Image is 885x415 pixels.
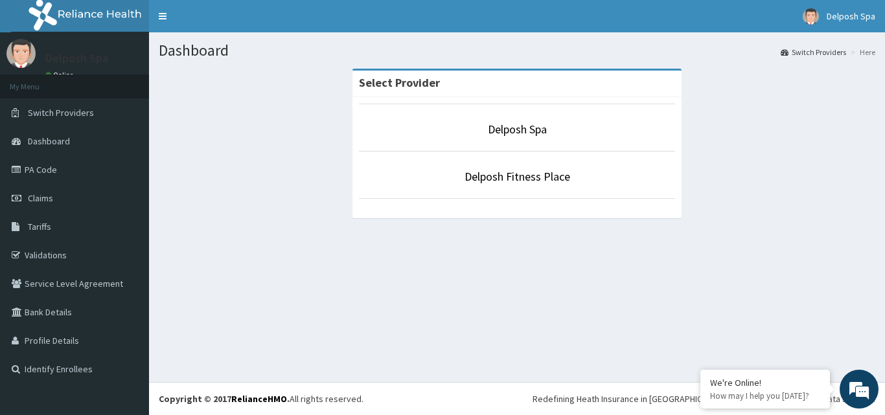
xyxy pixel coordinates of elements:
a: Delposh Fitness Place [465,169,570,184]
p: How may I help you today? [710,390,820,401]
p: Delposh Spa [45,52,108,64]
span: Switch Providers [28,107,94,118]
span: Tariffs [28,221,51,232]
h1: Dashboard [159,42,875,59]
a: Online [45,71,76,80]
span: Dashboard [28,135,70,147]
img: User Image [6,39,36,68]
a: Switch Providers [781,47,846,58]
span: Claims [28,192,53,204]
strong: Select Provider [359,75,440,90]
div: Redefining Heath Insurance in [GEOGRAPHIC_DATA] using Telemedicine and Data Science! [533,392,875,405]
footer: All rights reserved. [149,382,885,415]
img: User Image [803,8,819,25]
div: We're Online! [710,377,820,388]
span: Delposh Spa [827,10,875,22]
li: Here [847,47,875,58]
strong: Copyright © 2017 . [159,393,290,405]
a: Delposh Spa [488,122,547,137]
a: RelianceHMO [231,393,287,405]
